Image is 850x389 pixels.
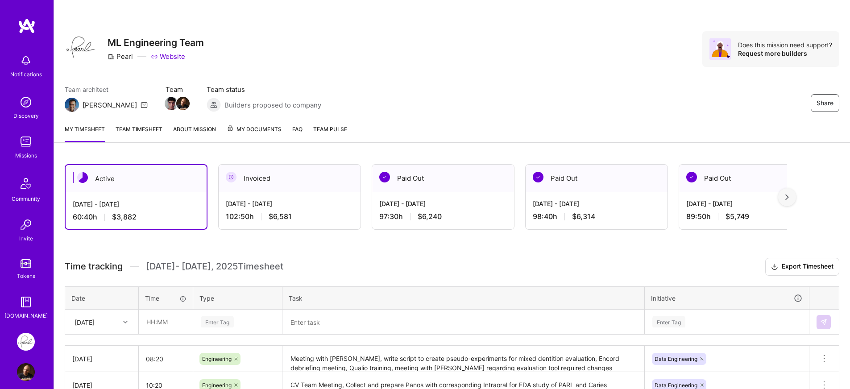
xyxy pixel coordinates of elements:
[686,199,814,208] div: [DATE] - [DATE]
[141,101,148,108] i: icon Mail
[21,259,31,268] img: tokens
[173,124,216,142] a: About Mission
[202,356,232,362] span: Engineering
[12,194,40,203] div: Community
[112,212,137,222] span: $3,882
[83,100,137,110] div: [PERSON_NAME]
[15,173,37,194] img: Community
[738,41,832,49] div: Does this mission need support?
[820,319,827,326] img: Submit
[65,31,97,63] img: Company Logo
[226,172,236,182] img: Invoiced
[65,98,79,112] img: Team Architect
[224,100,321,110] span: Builders proposed to company
[145,294,187,303] div: Time
[765,258,839,276] button: Export Timesheet
[139,347,193,371] input: HH:MM
[72,354,131,364] div: [DATE]
[18,18,36,34] img: logo
[227,124,282,142] a: My Documents
[65,286,139,310] th: Date
[418,212,442,221] span: $6,240
[226,212,353,221] div: 102:50 h
[151,52,185,61] a: Website
[269,212,292,221] span: $6,581
[73,212,199,222] div: 60:40 h
[655,382,697,389] span: Data Engineering
[372,165,514,192] div: Paid Out
[17,293,35,311] img: guide book
[65,124,105,142] a: My timesheet
[379,212,507,221] div: 97:30 h
[771,262,778,272] i: icon Download
[726,212,749,221] span: $5,749
[651,293,803,303] div: Initiative
[686,172,697,182] img: Paid Out
[811,94,839,112] button: Share
[15,333,37,351] a: Pearl: ML Engineering Team
[13,111,39,120] div: Discovery
[379,199,507,208] div: [DATE] - [DATE]
[108,53,115,60] i: icon CompanyGray
[116,124,162,142] a: Team timesheet
[17,271,35,281] div: Tokens
[292,124,303,142] a: FAQ
[738,49,832,58] div: Request more builders
[17,216,35,234] img: Invite
[66,165,207,192] div: Active
[679,165,821,192] div: Paid Out
[77,172,88,183] img: Active
[10,70,42,79] div: Notifications
[817,99,833,108] span: Share
[283,347,643,371] textarea: Meeting with [PERSON_NAME], write script to create pseudo-experiments for mixed dentition evaluat...
[226,199,353,208] div: [DATE] - [DATE]
[108,37,204,48] h3: ML Engineering Team
[533,212,660,221] div: 98:40 h
[17,333,35,351] img: Pearl: ML Engineering Team
[65,85,148,94] span: Team architect
[227,124,282,134] span: My Documents
[282,286,645,310] th: Task
[166,96,177,111] a: Team Member Avatar
[655,356,697,362] span: Data Engineering
[379,172,390,182] img: Paid Out
[139,310,192,334] input: HH:MM
[108,52,133,61] div: Pearl
[146,261,283,272] span: [DATE] - [DATE] , 2025 Timesheet
[202,382,232,389] span: Engineering
[785,194,789,200] img: right
[313,124,347,142] a: Team Pulse
[17,133,35,151] img: teamwork
[709,38,731,60] img: Avatar
[193,286,282,310] th: Type
[533,172,543,182] img: Paid Out
[313,126,347,132] span: Team Pulse
[15,363,37,381] a: User Avatar
[73,199,199,209] div: [DATE] - [DATE]
[17,52,35,70] img: bell
[15,151,37,160] div: Missions
[75,317,95,327] div: [DATE]
[165,97,178,110] img: Team Member Avatar
[4,311,48,320] div: [DOMAIN_NAME]
[201,315,234,329] div: Enter Tag
[17,93,35,111] img: discovery
[19,234,33,243] div: Invite
[652,315,685,329] div: Enter Tag
[65,261,123,272] span: Time tracking
[207,98,221,112] img: Builders proposed to company
[572,212,595,221] span: $6,314
[533,199,660,208] div: [DATE] - [DATE]
[526,165,668,192] div: Paid Out
[177,96,189,111] a: Team Member Avatar
[176,97,190,110] img: Team Member Avatar
[686,212,814,221] div: 89:50 h
[123,320,128,324] i: icon Chevron
[166,85,189,94] span: Team
[219,165,361,192] div: Invoiced
[17,363,35,381] img: User Avatar
[207,85,321,94] span: Team status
